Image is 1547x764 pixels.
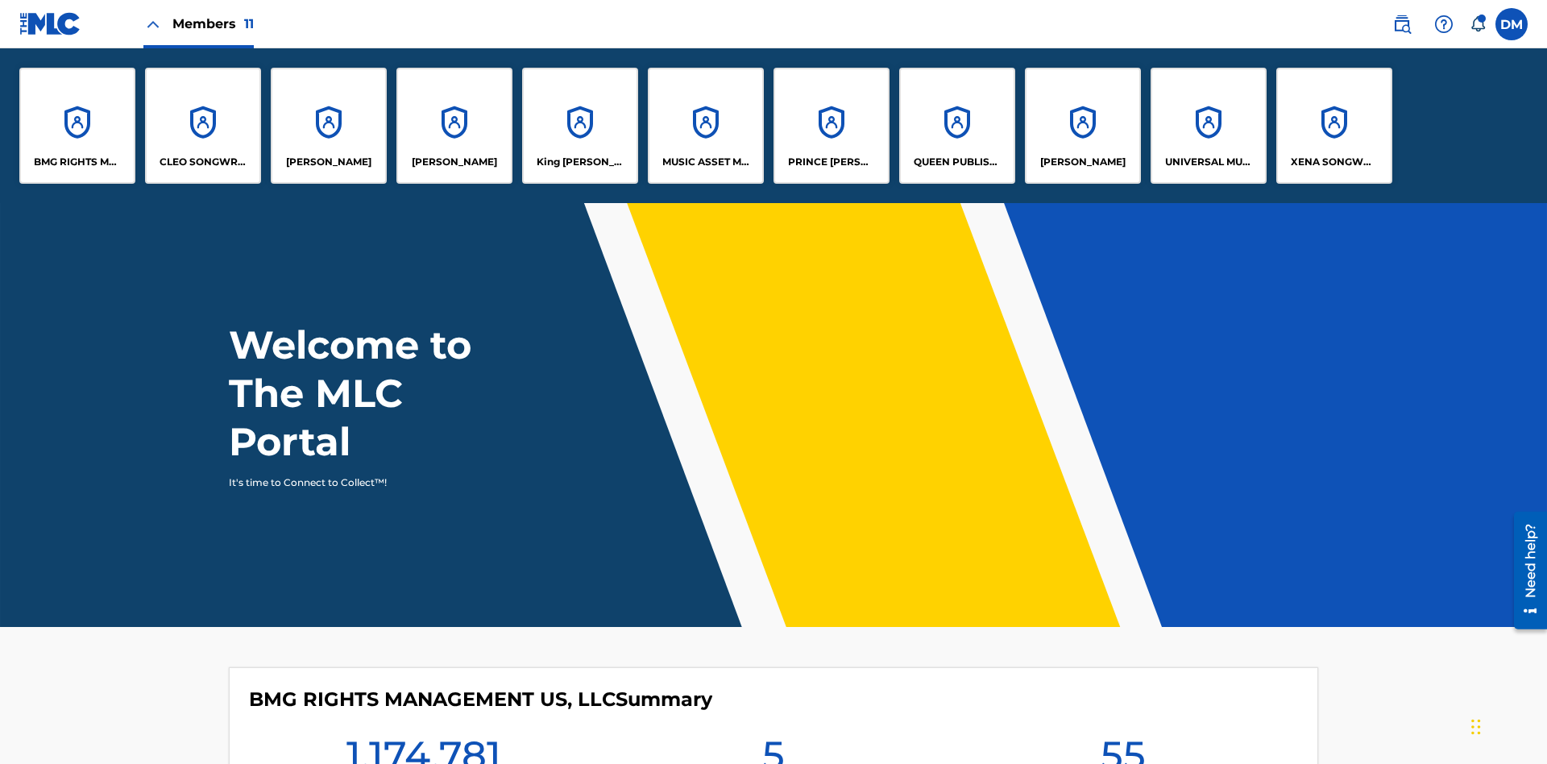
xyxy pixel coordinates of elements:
a: Public Search [1386,8,1418,40]
a: AccountsQUEEN PUBLISHA [899,68,1015,184]
a: AccountsCLEO SONGWRITER [145,68,261,184]
img: MLC Logo [19,12,81,35]
p: King McTesterson [537,155,624,169]
p: BMG RIGHTS MANAGEMENT US, LLC [34,155,122,169]
p: PRINCE MCTESTERSON [788,155,876,169]
p: UNIVERSAL MUSIC PUB GROUP [1165,155,1253,169]
span: 11 [244,16,254,31]
p: CLEO SONGWRITER [160,155,247,169]
p: QUEEN PUBLISHA [914,155,1002,169]
a: AccountsXENA SONGWRITER [1276,68,1392,184]
a: Accounts[PERSON_NAME] [1025,68,1141,184]
a: Accounts[PERSON_NAME] [396,68,512,184]
div: Help [1428,8,1460,40]
p: It's time to Connect to Collect™! [229,475,508,490]
img: help [1434,15,1454,34]
img: Close [143,15,163,34]
h4: BMG RIGHTS MANAGEMENT US, LLC [249,687,712,712]
p: EYAMA MCSINGER [412,155,497,169]
a: Accounts[PERSON_NAME] [271,68,387,184]
a: AccountsBMG RIGHTS MANAGEMENT US, LLC [19,68,135,184]
div: User Menu [1495,8,1528,40]
img: search [1392,15,1412,34]
a: AccountsKing [PERSON_NAME] [522,68,638,184]
p: XENA SONGWRITER [1291,155,1379,169]
a: AccountsMUSIC ASSET MANAGEMENT (MAM) [648,68,764,184]
h1: Welcome to The MLC Portal [229,321,530,466]
div: Notifications [1470,16,1486,32]
a: AccountsPRINCE [PERSON_NAME] [773,68,890,184]
span: Members [172,15,254,33]
p: RONALD MCTESTERSON [1040,155,1126,169]
iframe: Resource Center [1502,505,1547,637]
a: AccountsUNIVERSAL MUSIC PUB GROUP [1151,68,1267,184]
iframe: Chat Widget [1466,687,1547,764]
div: Drag [1471,703,1481,751]
p: ELVIS COSTELLO [286,155,371,169]
p: MUSIC ASSET MANAGEMENT (MAM) [662,155,750,169]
